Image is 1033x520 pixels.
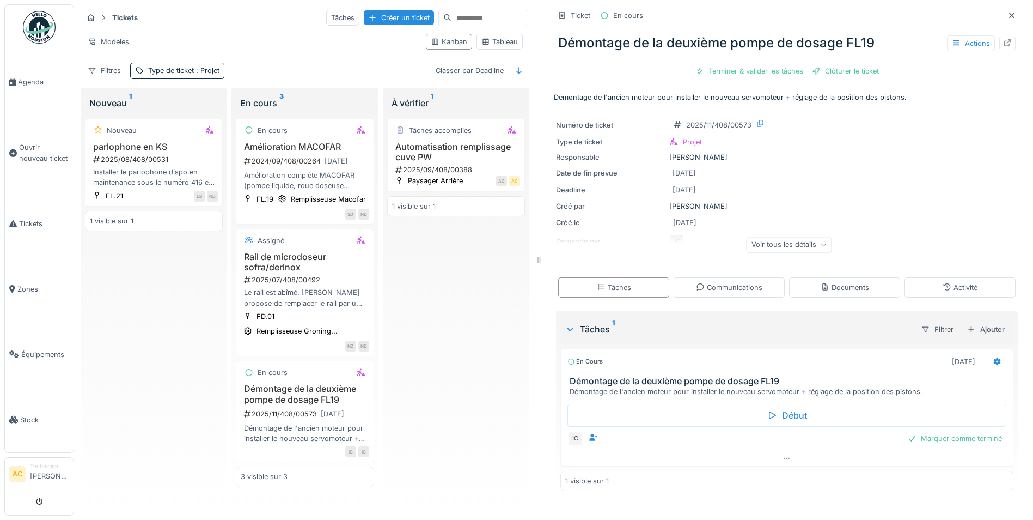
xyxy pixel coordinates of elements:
[194,191,205,202] div: LB
[19,142,69,163] span: Ouvrir nouveau ticket
[409,125,472,136] div: Tâches accomplies
[571,10,590,21] div: Ticket
[673,168,696,178] div: [DATE]
[5,256,74,322] a: Zones
[358,341,369,352] div: ND
[325,156,348,166] div: [DATE]
[554,92,1020,102] p: Démontage de l'ancien moteur pour installer le nouveau servomoteur + réglage de la position des p...
[90,216,133,226] div: 1 visible sur 1
[556,201,1018,211] div: [PERSON_NAME]
[30,462,69,486] li: [PERSON_NAME]
[358,209,369,220] div: ND
[556,137,665,147] div: Type de ticket
[556,201,665,211] div: Créé par
[556,168,665,178] div: Date de fin prévue
[207,191,218,202] div: ND
[83,34,134,50] div: Modèles
[963,322,1009,337] div: Ajouter
[952,356,975,367] div: [DATE]
[821,282,869,293] div: Documents
[556,120,665,130] div: Numéro de ticket
[241,471,288,482] div: 3 visible sur 3
[258,367,288,378] div: En cours
[258,235,284,246] div: Assigné
[916,322,958,337] div: Filtrer
[241,142,369,152] h3: Amélioration MACOFAR
[567,404,1006,427] div: Début
[696,282,762,293] div: Communications
[194,66,219,75] span: : Projet
[258,125,288,136] div: En cours
[23,11,56,44] img: Badge_color-CXgf-gQk.svg
[673,217,696,228] div: [DATE]
[241,287,369,308] div: Le rail est abîmé. [PERSON_NAME] propose de remplacer le rail par un autre et le faire fabriquer.
[943,282,977,293] div: Activité
[509,176,520,186] div: AC
[90,167,218,188] div: Installer le parlophone dispo en maintenance sous le numéro 416 en KS
[279,96,284,110] sup: 3
[148,65,219,76] div: Type de ticket
[358,446,369,457] div: IC
[392,96,521,110] div: À vérifier
[345,341,356,352] div: NZ
[496,176,507,186] div: AC
[431,63,509,78] div: Classer par Deadline
[408,176,463,186] div: Paysager Arrière
[481,37,518,47] div: Tableau
[89,96,218,110] div: Nouveau
[556,152,665,162] div: Responsable
[554,29,1020,57] div: Démontage de la deuxième pompe de dosage FL19
[597,282,631,293] div: Tâches
[431,96,433,110] sup: 1
[5,191,74,256] a: Tickets
[567,357,603,366] div: En cours
[17,284,69,294] span: Zones
[241,384,369,404] h3: Démontage de la deuxième pompe de dosage FL19
[326,10,359,26] div: Tâches
[256,326,338,336] div: Remplisseuse Groning...
[392,201,436,211] div: 1 visible sur 1
[570,376,1008,386] h3: Démontage de la deuxième pompe de dosage FL19
[20,415,69,425] span: Stock
[92,154,218,165] div: 2025/08/408/00531
[5,387,74,452] a: Stock
[364,10,434,25] div: Créer un ticket
[5,50,74,115] a: Agenda
[30,462,69,470] div: Technicien
[392,142,520,162] h3: Automatisation remplissage cuve PW
[291,194,366,204] div: Remplisseuse Macofar
[556,217,665,228] div: Créé le
[345,446,356,457] div: IC
[256,194,273,204] div: FL.19
[243,275,369,285] div: 2025/07/408/00492
[556,152,1018,162] div: [PERSON_NAME]
[107,125,137,136] div: Nouveau
[567,431,583,446] div: IC
[747,237,832,253] div: Voir tous les détails
[83,63,126,78] div: Filtres
[673,185,696,195] div: [DATE]
[18,77,69,87] span: Agenda
[345,209,356,220] div: SD
[5,115,74,191] a: Ouvrir nouveau ticket
[5,322,74,387] a: Équipements
[394,165,520,175] div: 2025/09/408/00388
[947,35,995,51] div: Actions
[556,185,665,195] div: Deadline
[241,423,369,444] div: Démontage de l'ancien moteur pour installer le nouveau servomoteur + réglage de la position des p...
[683,137,702,147] div: Projet
[19,219,69,229] span: Tickets
[321,409,344,419] div: [DATE]
[565,323,912,336] div: Tâches
[240,96,369,110] div: En cours
[90,142,218,152] h3: parlophone en KS
[686,120,751,130] div: 2025/11/408/00573
[565,476,609,486] div: 1 visible sur 1
[431,37,467,47] div: Kanban
[129,96,132,110] sup: 1
[9,466,26,482] li: AC
[808,64,883,78] div: Clôturer le ticket
[691,64,808,78] div: Terminer & valider les tâches
[256,311,274,322] div: FD.01
[106,191,123,201] div: FL.21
